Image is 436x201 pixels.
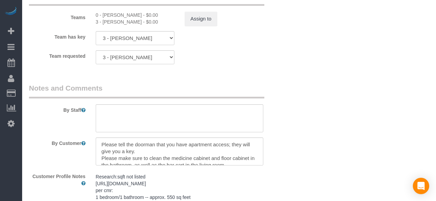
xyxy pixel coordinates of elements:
[4,7,18,16] img: Automaid Logo
[24,31,91,40] label: Team has key
[96,173,263,201] pre: Research:sqft not listed [URL][DOMAIN_NAME] per cmr: 1 bedroom/1 bathroom -- approx. 550 sq feet
[29,83,264,98] legend: Notes and Comments
[96,18,174,25] div: 0 hours x $17.00/hour
[24,12,91,21] label: Teams
[413,178,429,194] div: Open Intercom Messenger
[24,171,91,187] label: Customer Profile Notes
[24,50,91,59] label: Team requested
[24,137,91,147] label: By Customer
[96,12,174,18] div: 0 hours x $17.00/hour
[185,12,217,26] button: Assign to
[24,104,91,113] label: By Staff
